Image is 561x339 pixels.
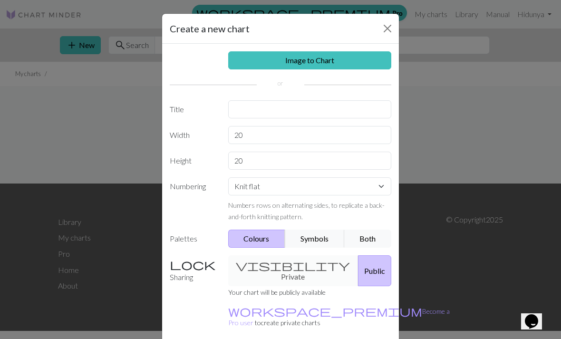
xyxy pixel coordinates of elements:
span: workspace_premium [228,304,422,318]
iframe: chat widget [521,301,551,329]
button: Public [358,255,391,286]
button: Symbols [285,230,345,248]
small: Your chart will be publicly available [228,288,326,296]
button: Both [344,230,392,248]
label: Sharing [164,255,222,286]
label: Height [164,152,222,170]
a: Become a Pro user [228,307,450,327]
button: Colours [228,230,286,248]
a: Image to Chart [228,51,392,69]
small: Numbers rows on alternating sides, to replicate a back-and-forth knitting pattern. [228,201,385,221]
button: Close [380,21,395,36]
h5: Create a new chart [170,21,250,36]
label: Width [164,126,222,144]
small: to create private charts [228,307,450,327]
label: Palettes [164,230,222,248]
label: Title [164,100,222,118]
label: Numbering [164,177,222,222]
